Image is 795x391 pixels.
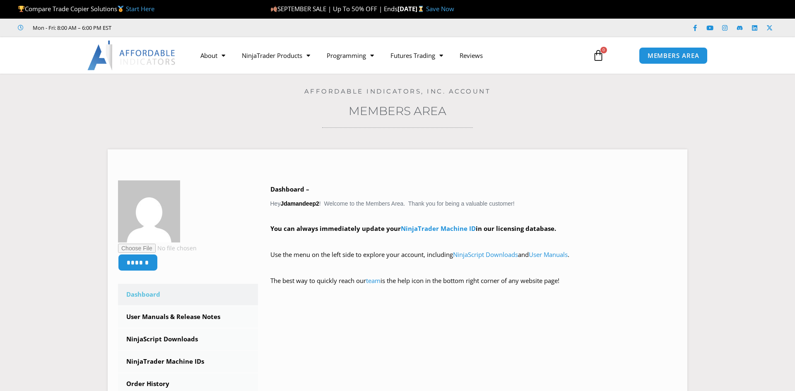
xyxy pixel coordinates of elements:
[600,47,607,53] span: 0
[366,276,381,285] a: team
[397,5,426,13] strong: [DATE]
[318,46,382,65] a: Programming
[401,224,476,233] a: NinjaTrader Machine ID
[270,224,556,233] strong: You can always immediately update your in our licensing database.
[418,6,424,12] img: ⌛
[271,6,277,12] img: 🍂
[87,41,176,70] img: LogoAI | Affordable Indicators – NinjaTrader
[304,87,491,95] a: Affordable Indicators, Inc. Account
[270,249,677,272] p: Use the menu on the left side to explore your account, including and .
[648,53,699,59] span: MEMBERS AREA
[18,5,154,13] span: Compare Trade Copier Solutions
[382,46,451,65] a: Futures Trading
[639,47,708,64] a: MEMBERS AREA
[580,43,617,67] a: 0
[453,250,518,259] a: NinjaScript Downloads
[118,306,258,328] a: User Manuals & Release Notes
[270,184,677,298] div: Hey ! Welcome to the Members Area. Thank you for being a valuable customer!
[234,46,318,65] a: NinjaTrader Products
[451,46,491,65] a: Reviews
[126,5,154,13] a: Start Here
[270,5,397,13] span: SEPTEMBER SALE | Up To 50% OFF | Ends
[270,275,677,298] p: The best way to quickly reach our is the help icon in the bottom right corner of any website page!
[118,351,258,372] a: NinjaTrader Machine IDs
[123,24,247,32] iframe: Customer reviews powered by Trustpilot
[280,200,319,207] strong: Jdamandeep2
[192,46,583,65] nav: Menu
[349,104,446,118] a: Members Area
[118,6,124,12] img: 🥇
[118,329,258,350] a: NinjaScript Downloads
[270,185,309,193] b: Dashboard –
[192,46,234,65] a: About
[18,6,24,12] img: 🏆
[529,250,568,259] a: User Manuals
[118,180,180,242] img: ab09f99a0f2861551b9ababa2fe01ed97989fbc198f4cbccb629a33f95c1b3b8
[118,284,258,305] a: Dashboard
[31,23,111,33] span: Mon - Fri: 8:00 AM – 6:00 PM EST
[426,5,454,13] a: Save Now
